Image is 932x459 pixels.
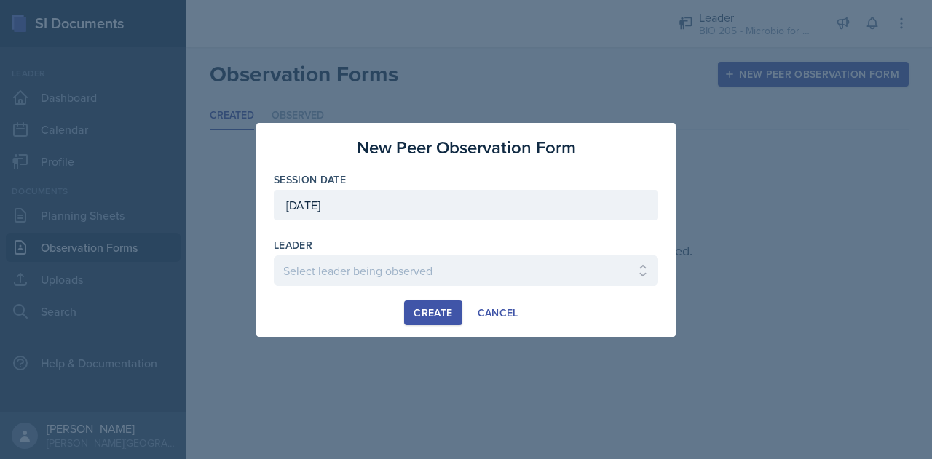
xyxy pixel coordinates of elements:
[478,307,518,319] div: Cancel
[274,238,312,252] label: leader
[357,135,576,161] h3: New Peer Observation Form
[404,300,462,325] button: Create
[414,307,452,319] div: Create
[468,300,528,325] button: Cancel
[274,172,346,187] label: Session Date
